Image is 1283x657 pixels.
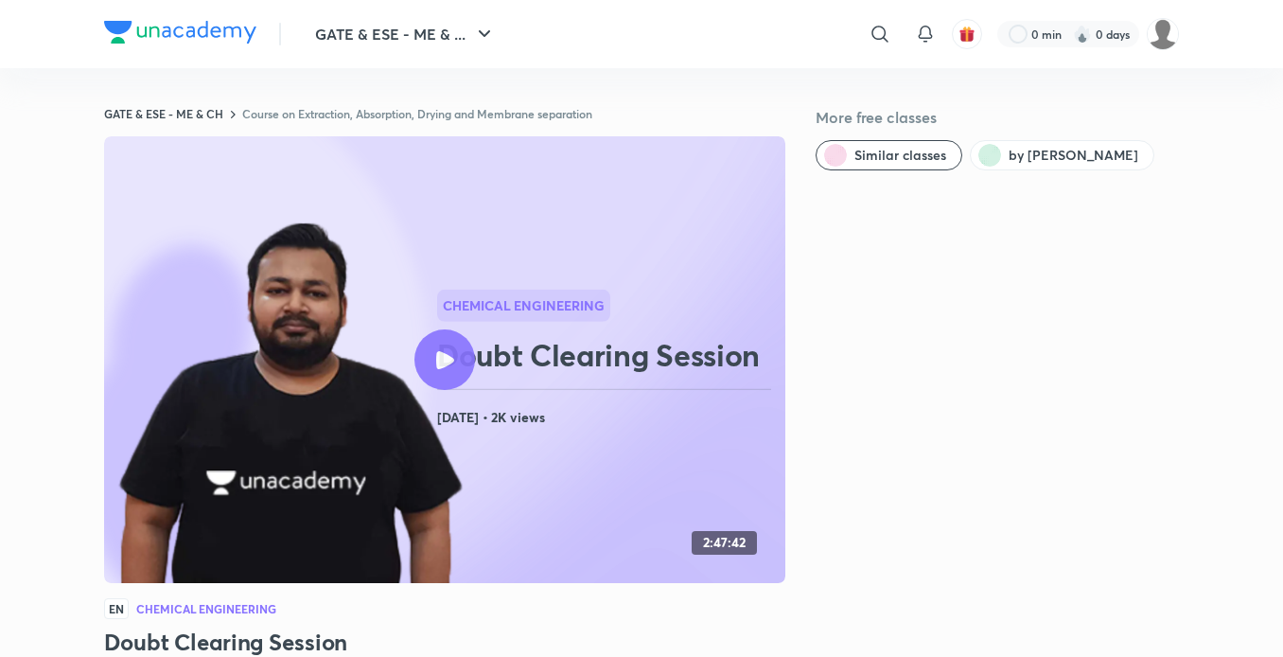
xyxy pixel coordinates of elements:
[1147,18,1179,50] img: Mujtaba Ahsan
[104,598,129,619] span: EN
[104,21,256,48] a: Company Logo
[136,603,276,614] h4: Chemical Engineering
[1073,25,1092,44] img: streak
[970,140,1154,170] button: by Ankur Bansal
[958,26,975,43] img: avatar
[242,106,592,121] a: Course on Extraction, Absorption, Drying and Membrane separation
[1009,146,1138,165] span: by Ankur Bansal
[854,146,946,165] span: Similar classes
[437,405,778,430] h4: [DATE] • 2K views
[304,15,507,53] button: GATE & ESE - ME & ...
[104,106,223,121] a: GATE & ESE - ME & CH
[104,627,785,657] h3: Doubt Clearing Session
[816,140,962,170] button: Similar classes
[952,19,982,49] button: avatar
[703,535,746,551] h4: 2:47:42
[104,21,256,44] img: Company Logo
[437,336,778,374] h2: Doubt Clearing Session
[816,106,1179,129] h5: More free classes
